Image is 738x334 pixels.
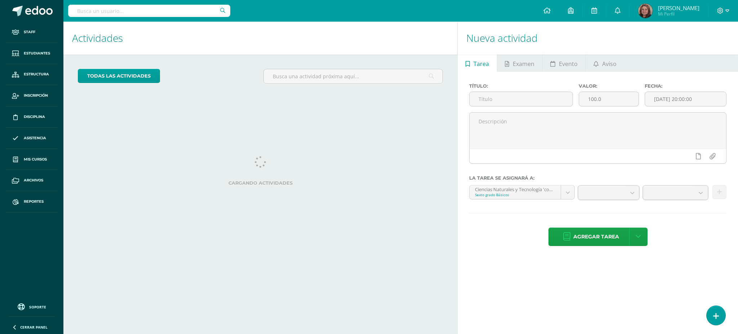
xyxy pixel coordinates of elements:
[9,302,55,311] a: Soporte
[497,54,542,72] a: Examen
[24,177,43,183] span: Archivos
[475,192,555,197] div: Sexto grado Básicos
[24,50,50,56] span: Estudiantes
[6,191,58,212] a: Reportes
[658,11,699,17] span: Mi Perfil
[474,55,489,72] span: Tarea
[6,106,58,128] a: Disciplina
[264,69,443,83] input: Busca una actividad próxima aquí...
[469,175,726,181] label: La tarea se asignará a:
[6,170,58,191] a: Archivos
[20,325,48,330] span: Cerrar panel
[6,128,58,149] a: Asistencia
[513,55,534,72] span: Examen
[458,54,497,72] a: Tarea
[469,83,573,89] label: Título:
[6,43,58,64] a: Estudiantes
[602,55,617,72] span: Aviso
[543,54,586,72] a: Evento
[586,54,624,72] a: Aviso
[475,185,555,192] div: Ciencias Naturales y Tecnología 'compound--Ciencias Naturales y Tecnología'
[645,92,726,106] input: Fecha de entrega
[658,4,699,12] span: [PERSON_NAME]
[72,22,449,54] h1: Actividades
[573,228,619,246] span: Agregar tarea
[24,135,46,141] span: Asistencia
[645,83,726,89] label: Fecha:
[6,85,58,106] a: Inscripción
[638,4,653,18] img: b20be52476d037d2dd4fed11a7a31884.png
[579,83,639,89] label: Valor:
[68,5,230,17] input: Busca un usuario...
[6,149,58,170] a: Mis cursos
[6,22,58,43] a: Staff
[78,69,160,83] a: todas las Actividades
[78,180,443,186] label: Cargando actividades
[24,114,45,120] span: Disciplina
[470,185,574,199] a: Ciencias Naturales y Tecnología 'compound--Ciencias Naturales y Tecnología'Sexto grado Básicos
[24,71,49,77] span: Estructura
[6,64,58,85] a: Estructura
[579,92,638,106] input: Puntos máximos
[29,304,46,309] span: Soporte
[466,22,729,54] h1: Nueva actividad
[24,199,44,205] span: Reportes
[24,29,35,35] span: Staff
[24,157,47,162] span: Mis cursos
[559,55,578,72] span: Evento
[24,93,48,98] span: Inscripción
[470,92,573,106] input: Título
